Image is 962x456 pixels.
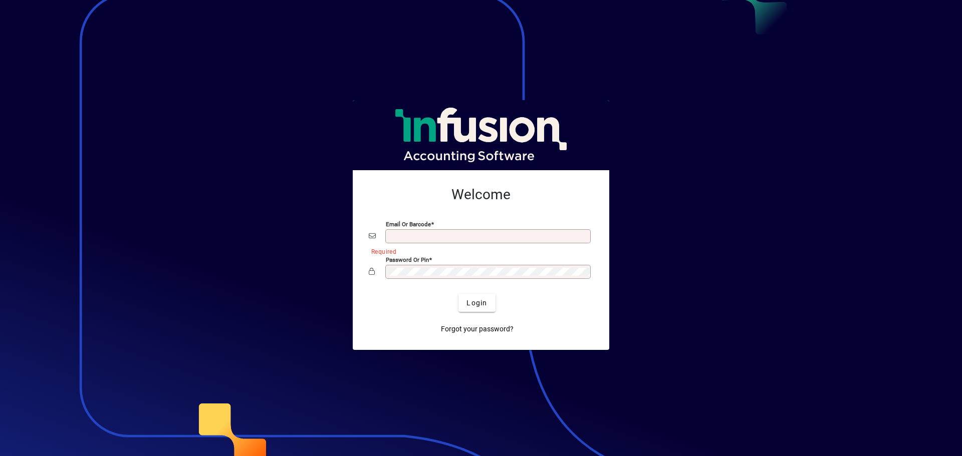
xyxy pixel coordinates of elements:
[437,320,518,338] a: Forgot your password?
[466,298,487,308] span: Login
[371,246,585,256] mat-error: Required
[369,186,593,203] h2: Welcome
[458,294,495,312] button: Login
[386,221,431,228] mat-label: Email or Barcode
[386,256,429,263] mat-label: Password or Pin
[441,324,514,334] span: Forgot your password?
